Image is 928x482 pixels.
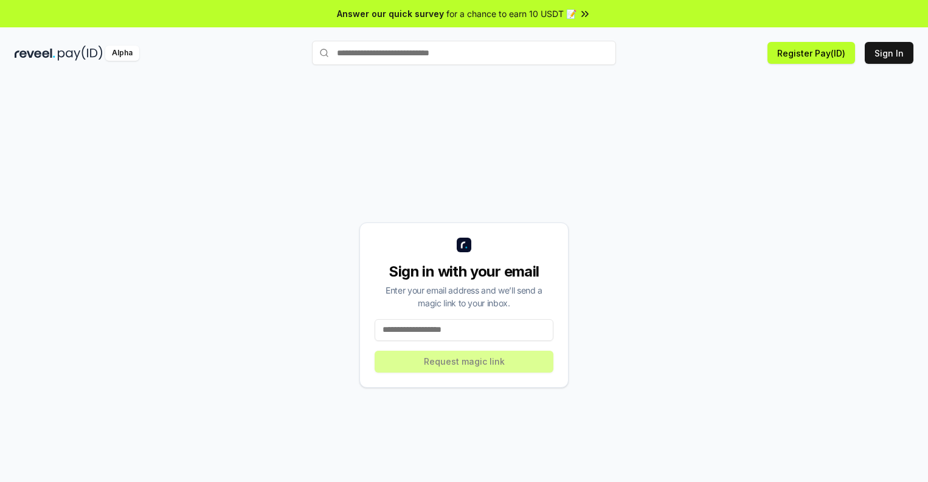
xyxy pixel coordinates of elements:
img: reveel_dark [15,46,55,61]
div: Alpha [105,46,139,61]
div: Sign in with your email [375,262,553,281]
img: pay_id [58,46,103,61]
div: Enter your email address and we’ll send a magic link to your inbox. [375,284,553,309]
img: logo_small [457,238,471,252]
button: Register Pay(ID) [767,42,855,64]
button: Sign In [865,42,913,64]
span: for a chance to earn 10 USDT 📝 [446,7,577,20]
span: Answer our quick survey [337,7,444,20]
